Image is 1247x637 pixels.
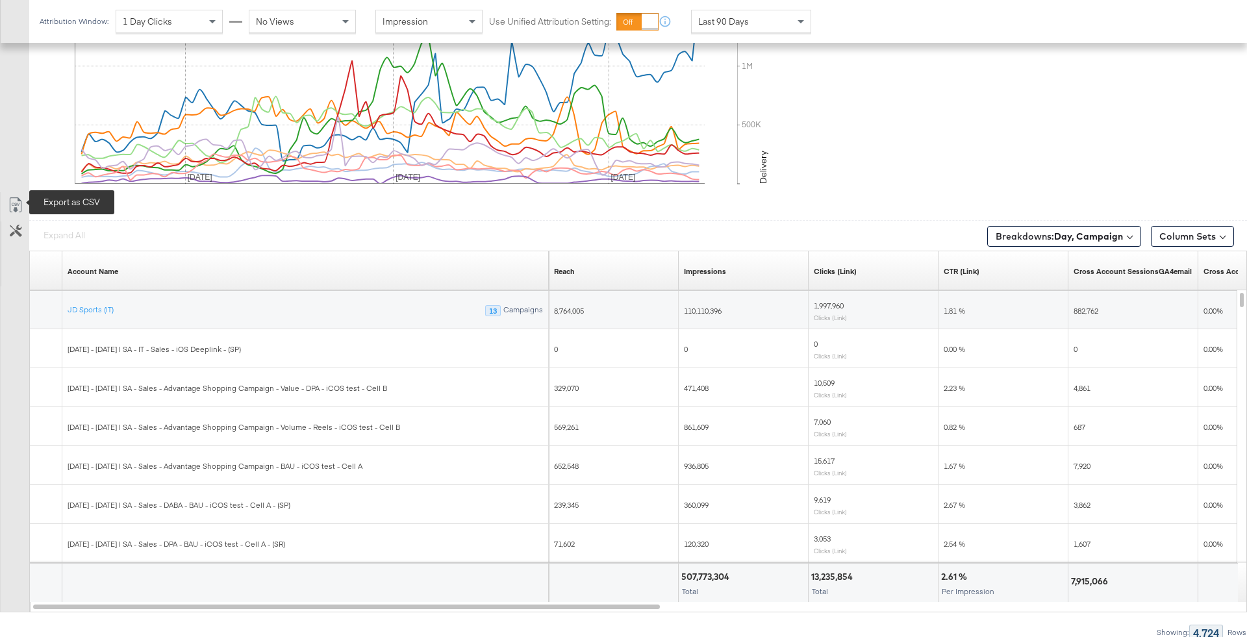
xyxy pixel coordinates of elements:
span: [DATE] - [DATE] | SA - Sales - Advantage Shopping Campaign - BAU - iCOS test - Cell A [68,461,362,471]
span: 882,762 [1074,306,1098,316]
div: Account Name [68,266,118,277]
button: Breakdowns:Day, Campaign [987,226,1141,247]
a: The number of clicks on links appearing on your ad or Page that direct people to your sites off F... [814,266,857,277]
div: 7,915,066 [1071,575,1112,588]
span: Last 90 Days [698,16,749,27]
sub: Clicks (Link) [814,352,847,360]
span: 0.00% [1203,422,1223,432]
span: Impression [383,16,428,27]
div: 13 [485,305,501,317]
sub: Clicks (Link) [814,430,847,438]
div: Clicks (Link) [814,266,857,277]
span: 3,862 [1074,500,1090,510]
div: 507,773,304 [681,571,733,583]
a: The number of clicks received on a link in your ad divided by the number of impressions. [944,266,979,277]
span: 0.00% [1203,461,1223,471]
button: Column Sets [1151,226,1234,247]
div: Impressions [684,266,726,277]
div: Attribution Window: [39,17,109,26]
span: 10,509 [814,378,835,388]
sub: Clicks (Link) [814,508,847,516]
label: Use Unified Attribution Setting: [489,16,611,28]
span: 360,099 [684,500,709,510]
span: 4,861 [1074,383,1090,393]
span: 15,617 [814,456,835,466]
span: 0.00% [1203,383,1223,393]
sub: Clicks (Link) [814,391,847,399]
span: 7,060 [814,417,831,427]
span: 1,997,960 [814,301,844,310]
span: 652,548 [554,461,579,471]
span: 329,070 [554,383,579,393]
a: JD Sports (IT) [68,305,114,315]
span: 936,805 [684,461,709,471]
span: 0.00% [1203,344,1223,354]
span: 239,345 [554,500,579,510]
span: 1,607 [1074,539,1090,549]
span: Total [682,586,698,596]
text: Delivery [757,151,769,184]
div: 13,235,854 [811,571,857,583]
span: 0.00% [1203,500,1223,510]
a: Your ad account name [68,266,118,277]
span: Per Impression [942,586,994,596]
span: 569,261 [554,422,579,432]
span: 0 [1074,344,1077,354]
span: 687 [1074,422,1085,432]
span: 1.67 % [944,461,965,471]
span: [DATE] - [DATE] | SA - Sales - Advantage Shopping Campaign - Value - DPA - iCOS test - Cell B [68,383,387,393]
a: The number of people your ad was served to. [554,266,575,277]
sub: Clicks (Link) [814,547,847,555]
span: 8,764,005 [554,306,584,316]
span: 120,320 [684,539,709,549]
span: Total [812,586,828,596]
div: Rows [1227,628,1247,637]
span: 861,609 [684,422,709,432]
span: 471,408 [684,383,709,393]
span: 2.67 % [944,500,965,510]
span: [DATE] - [DATE] | SA - Sales - DPA - BAU - iCOS test - Cell A - (SR) [68,539,285,549]
div: CTR (Link) [944,266,979,277]
span: 2.54 % [944,539,965,549]
div: 2.61 % [941,571,971,583]
sub: Clicks (Link) [814,314,847,321]
div: Cross Account SessionsGA4email [1074,266,1192,277]
span: 0 [554,344,558,354]
span: 0 [684,344,688,354]
span: 2.23 % [944,383,965,393]
span: 9,619 [814,495,831,505]
span: 7,920 [1074,461,1090,471]
span: 110,110,396 [684,306,722,316]
span: 0.00 % [944,344,965,354]
span: [DATE] - [DATE] | SA - IT - Sales - iOS Deeplink - (SP) [68,344,241,354]
span: 1.81 % [944,306,965,316]
span: 71,602 [554,539,575,549]
span: 0.00% [1203,306,1223,316]
sub: Clicks (Link) [814,469,847,477]
span: [DATE] - [DATE] | SA - Sales - DABA - BAU - iCOS test - Cell A - (SP) [68,500,290,510]
div: Reach [554,266,575,277]
span: 3,053 [814,534,831,543]
span: No Views [256,16,294,27]
span: 0 [814,339,818,349]
span: 0.00% [1203,539,1223,549]
b: Day, Campaign [1054,231,1123,242]
span: 1 Day Clicks [123,16,172,27]
div: Showing: [1156,628,1189,637]
span: 0.82 % [944,422,965,432]
a: Describe this metric [1074,266,1192,277]
span: Breakdowns: [996,230,1123,243]
a: The number of times your ad was served. On mobile apps an ad is counted as served the first time ... [684,266,726,277]
span: [DATE] - [DATE] | SA - Sales - Advantage Shopping Campaign - Volume - Reels - iCOS test - Cell B [68,422,400,432]
div: Campaigns [503,305,544,317]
